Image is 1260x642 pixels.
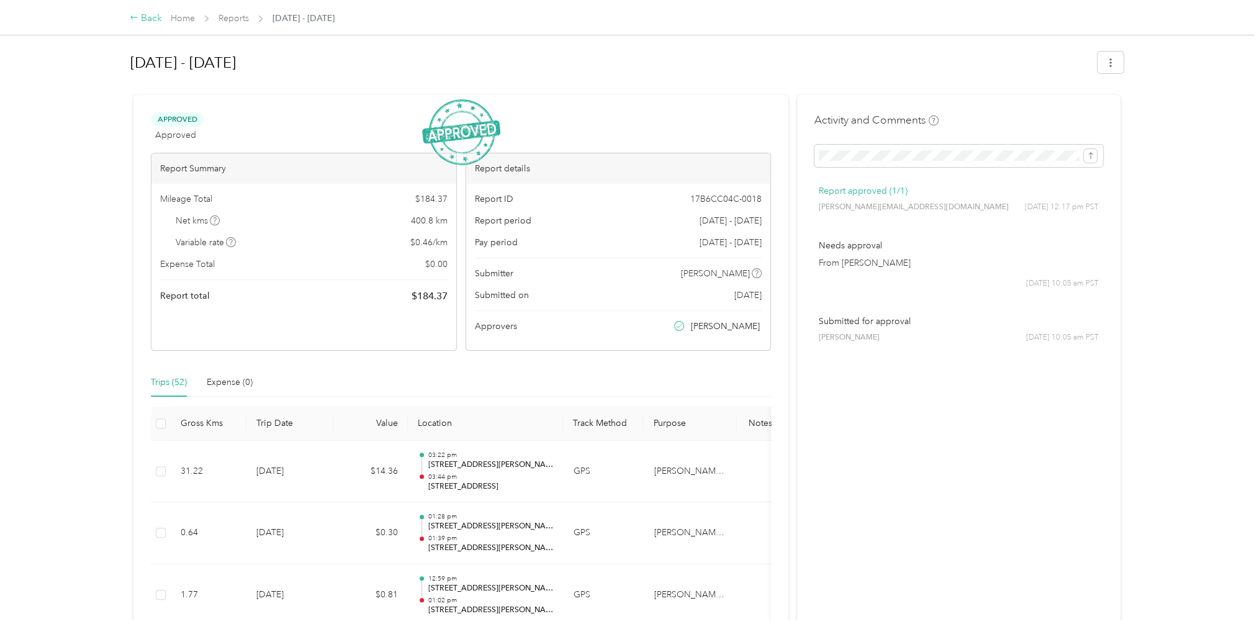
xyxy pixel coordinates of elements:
[171,407,246,441] th: Gross Kms
[466,153,770,184] div: Report details
[819,332,880,343] span: [PERSON_NAME]
[130,11,162,26] div: Back
[171,13,195,24] a: Home
[422,99,500,166] img: ApprovedStamp
[563,441,644,503] td: GPS
[160,192,212,206] span: Mileage Total
[171,441,246,503] td: 31.22
[644,564,737,626] td: Acosta Canada
[428,534,554,543] p: 01:39 pm
[176,236,236,249] span: Variable rate
[171,502,246,564] td: 0.64
[1026,332,1099,343] span: [DATE] 10:05 am PST
[814,112,938,128] h4: Activity and Comments
[819,239,1098,252] p: Needs approval
[700,236,762,249] span: [DATE] - [DATE]
[408,407,563,441] th: Location
[475,214,531,227] span: Report period
[428,521,554,532] p: [STREET_ADDRESS][PERSON_NAME][PERSON_NAME]
[734,289,762,302] span: [DATE]
[151,153,456,184] div: Report Summary
[475,267,513,280] span: Submitter
[475,236,518,249] span: Pay period
[428,574,554,583] p: 12:59 pm
[246,441,333,503] td: [DATE]
[563,502,644,564] td: GPS
[333,564,408,626] td: $0.81
[176,214,220,227] span: Net kms
[207,376,253,389] div: Expense (0)
[475,320,517,333] span: Approvers
[563,564,644,626] td: GPS
[563,407,644,441] th: Track Method
[644,407,737,441] th: Purpose
[428,583,554,594] p: [STREET_ADDRESS][PERSON_NAME]
[130,48,1088,78] h1: Dec 1 - 31, 2024
[428,472,554,481] p: 03:44 pm
[475,289,529,302] span: Submitted on
[425,258,448,271] span: $ 0.00
[160,289,210,302] span: Report total
[819,315,1098,328] p: Submitted for approval
[690,192,762,206] span: 17B6CC04C-0018
[819,184,1098,197] p: Report approved (1/1)
[428,481,554,492] p: [STREET_ADDRESS]
[218,13,249,24] a: Reports
[410,236,448,249] span: $ 0.46 / km
[171,564,246,626] td: 1.77
[819,256,1098,269] p: From [PERSON_NAME]
[155,129,196,142] span: Approved
[1190,572,1260,642] iframe: Everlance-gr Chat Button Frame
[333,407,408,441] th: Value
[333,502,408,564] td: $0.30
[333,441,408,503] td: $14.36
[1026,278,1099,289] span: [DATE] 10:05 am PST
[475,192,513,206] span: Report ID
[1025,202,1099,213] span: [DATE] 12:17 pm PST
[411,214,448,227] span: 400.8 km
[160,258,215,271] span: Expense Total
[819,202,1008,213] span: [PERSON_NAME][EMAIL_ADDRESS][DOMAIN_NAME]
[246,502,333,564] td: [DATE]
[415,192,448,206] span: $ 184.37
[412,289,448,304] span: $ 184.37
[428,596,554,605] p: 01:02 pm
[691,320,760,333] span: [PERSON_NAME]
[151,376,187,389] div: Trips (52)
[151,112,204,127] span: Approved
[644,441,737,503] td: Acosta Canada
[428,543,554,554] p: [STREET_ADDRESS][PERSON_NAME][PERSON_NAME]
[246,564,333,626] td: [DATE]
[428,451,554,459] p: 03:22 pm
[272,12,335,25] span: [DATE] - [DATE]
[246,407,333,441] th: Trip Date
[644,502,737,564] td: Acosta Canada
[428,605,554,616] p: [STREET_ADDRESS][PERSON_NAME][PERSON_NAME]
[737,407,783,441] th: Notes
[681,267,750,280] span: [PERSON_NAME]
[700,214,762,227] span: [DATE] - [DATE]
[428,459,554,471] p: [STREET_ADDRESS][PERSON_NAME][PERSON_NAME]
[428,512,554,521] p: 01:28 pm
